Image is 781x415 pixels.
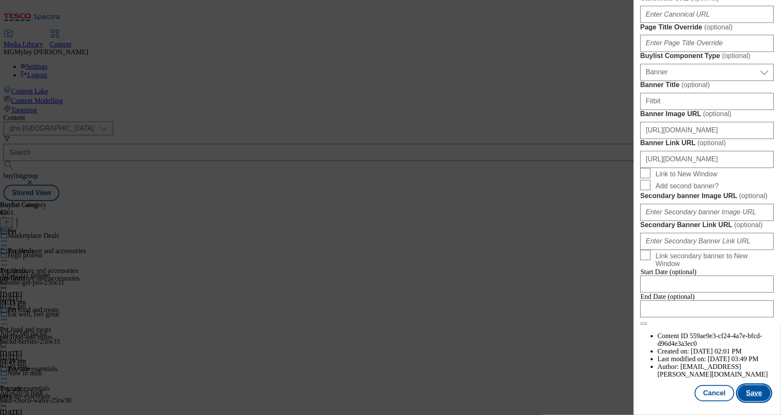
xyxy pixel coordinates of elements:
input: Enter Page Title Override [641,35,774,52]
input: Enter Banner Image URL [641,122,774,139]
input: Enter Banner Title [641,93,774,110]
span: 559ae9e3-cf24-4a7e-bfcd-d96d4e3a3ec0 [658,332,762,347]
input: Enter Banner Link URL [641,151,774,168]
li: Content ID [658,332,774,348]
label: Banner Title [641,81,774,90]
span: Link secondary banner to New Window [656,253,771,268]
button: Cancel [695,385,734,401]
li: Author: [658,363,774,378]
span: Link to New Window [656,171,718,178]
span: End Date (optional) [641,293,695,300]
label: Banner Link URL [641,139,774,148]
label: Secondary Banner Link URL [641,221,774,230]
li: Created on: [658,348,774,355]
span: ( optional ) [703,111,732,118]
input: Enter Date [641,276,774,293]
span: Add second banner? [656,183,719,190]
button: Save [738,385,771,401]
label: Buylist Component Type [641,52,774,61]
span: ( optional ) [705,23,733,31]
span: ( optional ) [682,82,711,89]
span: ( optional ) [740,193,768,200]
input: Enter Secondary Banner Link URL [641,233,774,250]
span: ( optional ) [698,140,726,147]
input: Enter Canonical URL [641,6,774,23]
span: [EMAIL_ADDRESS][PERSON_NAME][DOMAIN_NAME] [658,363,768,378]
span: [DATE] 03:49 PM [708,355,759,362]
span: [DATE] 02:01 PM [691,348,742,355]
span: ( optional ) [723,53,751,60]
li: Last modified on: [658,355,774,363]
input: Enter Date [641,301,774,318]
span: Start Date (optional) [641,268,697,275]
input: Enter Secondary banner Image URL [641,204,774,221]
span: ( optional ) [734,222,763,229]
label: Banner Image URL [641,110,774,119]
label: Secondary banner Image URL [641,192,774,201]
label: Page Title Override [641,23,774,32]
